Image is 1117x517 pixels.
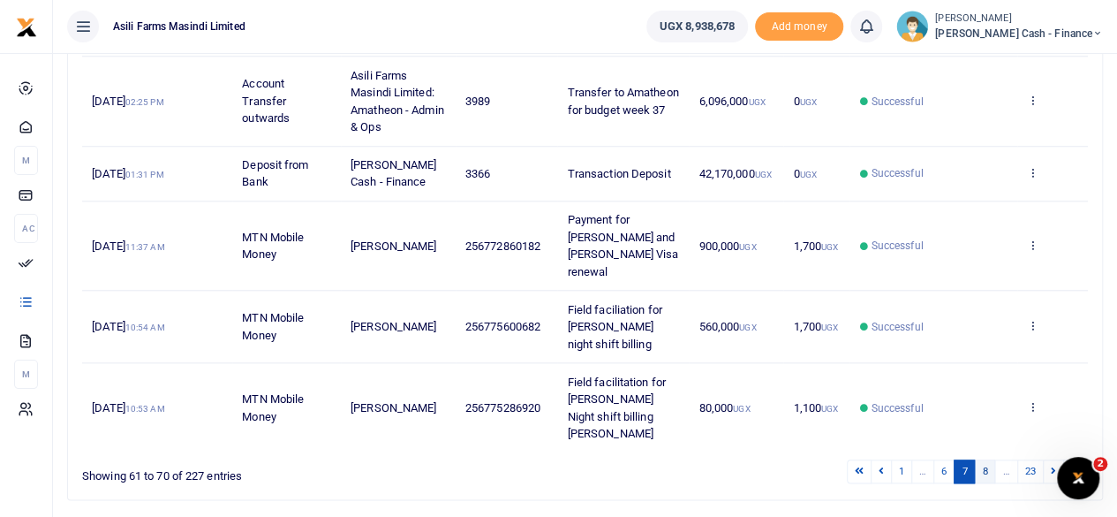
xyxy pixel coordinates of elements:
span: 1,100 [793,401,838,414]
span: Field faciliation for [PERSON_NAME] night shift billing [568,303,662,351]
div: Showing 61 to 70 of 227 entries [82,458,494,485]
span: 256775286920 [465,401,540,414]
span: 6,096,000 [698,95,765,108]
span: Account Transfer outwards [242,77,290,125]
small: UGX [800,97,817,107]
span: Field facilitation for [PERSON_NAME] Night shift billing [PERSON_NAME] [568,376,666,441]
span: 256772860182 [465,239,540,253]
small: [PERSON_NAME] [935,11,1103,27]
a: UGX 8,938,678 [646,11,748,42]
small: 02:25 PM [125,97,164,107]
a: 23 [1017,460,1044,483]
span: 1,700 [793,239,838,253]
span: Successful [871,319,923,335]
a: 1 [891,460,912,483]
span: Successful [871,238,923,254]
span: 3366 [465,167,490,180]
li: Toup your wallet [755,12,843,42]
small: UGX [754,170,771,179]
span: 3989 [465,95,490,108]
a: 7 [954,460,975,483]
small: 10:54 AM [125,323,165,332]
span: 0 [793,167,816,180]
span: MTN Mobile Money [242,311,304,342]
span: Successful [871,165,923,181]
span: Transaction Deposit [568,167,671,180]
span: Asili Farms Masindi Limited [106,19,253,34]
span: [PERSON_NAME] [351,401,436,414]
span: 560,000 [698,320,756,333]
small: UGX [800,170,817,179]
small: UGX [821,404,838,414]
span: [PERSON_NAME] [351,320,436,333]
span: 2 [1093,457,1107,471]
span: Payment for [PERSON_NAME] and [PERSON_NAME] Visa renewal [568,213,679,278]
span: 80,000 [698,401,750,414]
span: Successful [871,400,923,416]
span: Transfer to Amatheon for budget week 37 [568,86,679,117]
small: 01:31 PM [125,170,164,179]
small: UGX [739,242,756,252]
small: UGX [739,323,756,332]
span: [PERSON_NAME] [351,239,436,253]
iframe: Intercom live chat [1057,457,1099,499]
span: MTN Mobile Money [242,231,304,262]
a: profile-user [PERSON_NAME] [PERSON_NAME] Cash - Finance [896,11,1103,42]
small: UGX [821,323,838,332]
span: [DATE] [92,401,164,414]
span: Successful [871,94,923,110]
span: Asili Farms Masindi Limited: Amatheon - Admin & Ops [351,69,444,134]
span: [DATE] [92,239,164,253]
span: MTN Mobile Money [242,392,304,423]
span: 1,700 [793,320,838,333]
a: logo-small logo-large logo-large [16,19,37,33]
span: Add money [755,12,843,42]
small: 10:53 AM [125,404,165,414]
span: [DATE] [92,320,164,333]
small: UGX [748,97,765,107]
small: UGX [821,242,838,252]
a: Add money [755,19,843,32]
span: [DATE] [92,167,163,180]
li: M [14,146,38,175]
span: 256775600682 [465,320,540,333]
img: profile-user [896,11,928,42]
span: [DATE] [92,95,163,108]
span: UGX 8,938,678 [660,18,735,35]
span: [PERSON_NAME] Cash - Finance [351,158,436,189]
img: logo-small [16,17,37,38]
a: 6 [933,460,955,483]
span: 42,170,000 [698,167,771,180]
a: 8 [974,460,995,483]
small: UGX [733,404,750,414]
li: M [14,360,38,389]
li: Ac [14,214,38,243]
span: Deposit from Bank [242,158,308,189]
li: Wallet ballance [639,11,755,42]
span: 0 [793,95,816,108]
span: 900,000 [698,239,756,253]
span: [PERSON_NAME] Cash - Finance [935,26,1103,42]
small: 11:37 AM [125,242,165,252]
